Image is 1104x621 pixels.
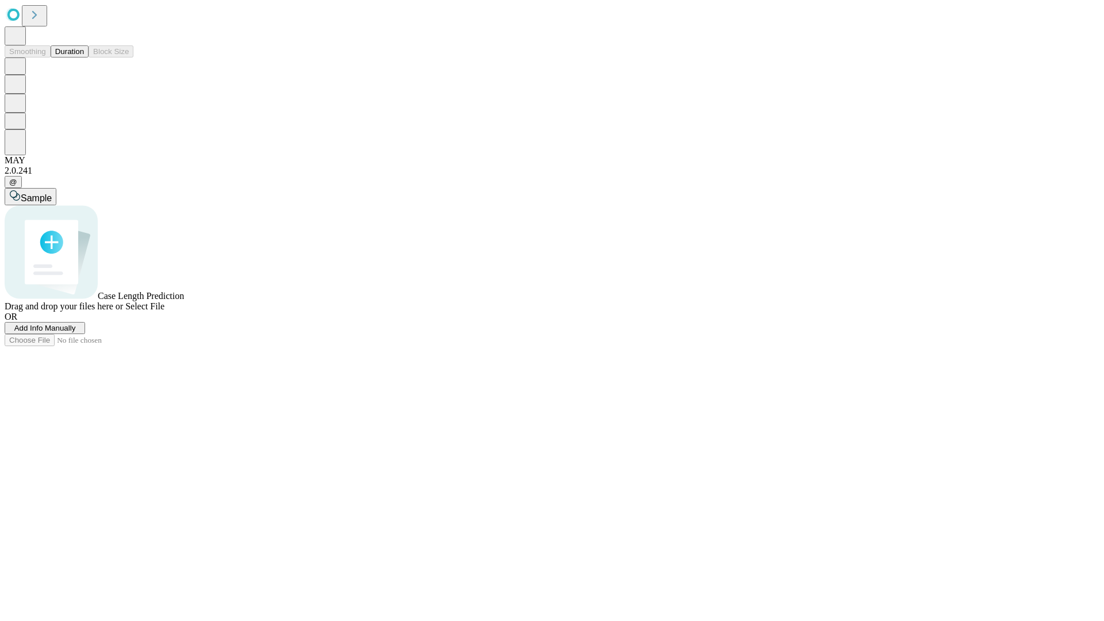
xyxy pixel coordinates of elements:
[5,312,17,321] span: OR
[125,301,164,311] span: Select File
[5,155,1099,166] div: MAY
[9,178,17,186] span: @
[5,176,22,188] button: @
[5,45,51,57] button: Smoothing
[21,193,52,203] span: Sample
[5,188,56,205] button: Sample
[5,301,123,311] span: Drag and drop your files here or
[89,45,133,57] button: Block Size
[5,322,85,334] button: Add Info Manually
[98,291,184,301] span: Case Length Prediction
[5,166,1099,176] div: 2.0.241
[51,45,89,57] button: Duration
[14,324,76,332] span: Add Info Manually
